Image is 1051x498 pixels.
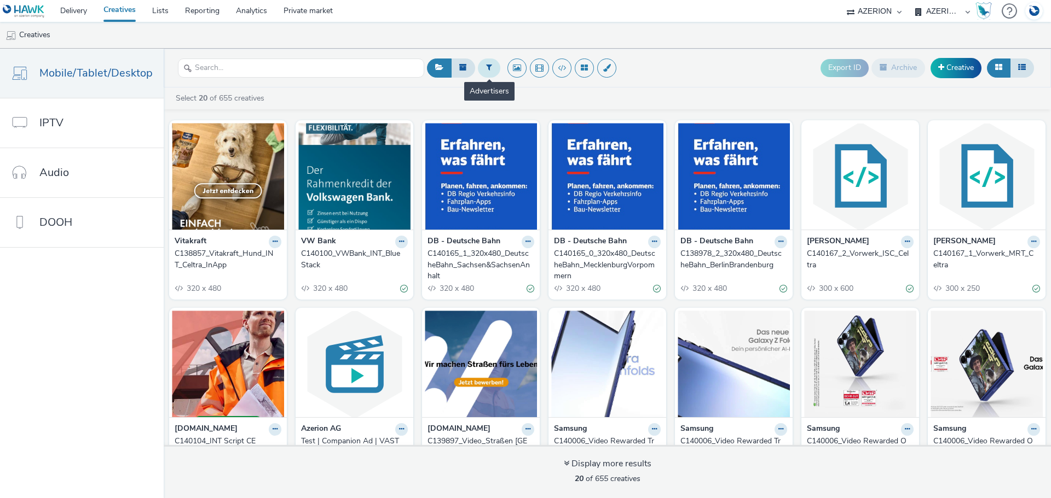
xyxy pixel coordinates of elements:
img: mobile [5,30,16,41]
a: C140100_VWBank_INT_BlueStack [301,248,408,271]
div: C140006_Video Rewarded TravelHack 16:9 [680,436,783,458]
img: C140006_Video Rewarded TravelHack 9:16 visual [551,310,663,417]
div: Valid [906,283,914,294]
button: Export ID [821,59,869,77]
img: C140167_2_Vorwerk_ISC_Celtra visual [804,123,916,230]
div: Valid [527,283,534,294]
span: DOOH [39,214,72,230]
span: 320 x 480 [565,283,600,294]
img: C140006_Video Rewarded OutfitIdea 16:9 visual [931,310,1043,417]
div: C140167_2_Vorwerk_ISC_Celtra [807,248,909,271]
button: Archive [871,58,925,77]
img: C140100_VWBank_INT_BlueStack visual [298,123,411,230]
button: Grid [987,58,1010,77]
a: Select of 655 creatives [175,93,269,103]
a: C138857_Vitakraft_Hund_INT_Celtra_InApp [175,248,281,271]
a: C140006_Video Rewarded OutfitIdea 9:16 [807,436,914,458]
strong: DB - Deutsche Bahn [554,236,627,248]
button: Table [1010,58,1034,77]
img: C138857_Vitakraft_Hund_INT_Celtra_InApp visual [172,123,284,230]
img: C140006_Video Rewarded TravelHack 16:9 visual [678,310,790,417]
strong: [DOMAIN_NAME] [428,423,490,436]
img: C140006_Video Rewarded OutfitIdea 9:16 visual [804,310,916,417]
div: Valid [400,283,408,294]
img: C139897_Video_Straßen NRW - September visual [425,310,537,417]
a: C140104_INT Script CE [175,436,281,447]
img: C138978_2_320x480_DeutscheBahn_BerlinBrandenburg visual [678,123,790,230]
div: C140100_VWBank_INT_BlueStack [301,248,403,271]
strong: 20 [575,473,584,484]
strong: Samsung [680,423,713,436]
strong: [DOMAIN_NAME] [175,423,238,436]
a: C140006_Video Rewarded OutfitIdea 16:9 [933,436,1040,458]
strong: [PERSON_NAME] [807,236,869,248]
strong: 20 [199,93,207,103]
span: 320 x 480 [438,283,474,294]
div: C139897_Video_Straßen [GEOGRAPHIC_DATA] - September [428,436,530,469]
div: C140165_0_320x480_DeutscheBahn_MecklenburgVorpommern [554,248,656,282]
strong: Samsung [807,423,840,436]
img: C140167_1_Vorwerk_MRT_Celtra visual [931,123,1043,230]
a: C140165_0_320x480_DeutscheBahn_MecklenburgVorpommern [554,248,661,282]
div: Valid [779,283,787,294]
a: Creative [931,58,981,78]
img: Hawk Academy [975,2,992,20]
strong: DB - Deutsche Bahn [680,236,753,248]
strong: [PERSON_NAME] [933,236,996,248]
div: C140167_1_Vorwerk_MRT_Celtra [933,248,1036,271]
a: Test | Companion Ad | VAST 2.0 - DT [301,436,408,458]
strong: Samsung [554,423,587,436]
strong: Samsung [933,423,966,436]
a: C140165_1_320x480_DeutscheBahn_Sachsen&SachsenAnhalt [428,248,534,282]
a: Hawk Academy [975,2,996,20]
span: Mobile/Tablet/Desktop [39,65,153,81]
strong: DB - Deutsche Bahn [428,236,500,248]
span: IPTV [39,115,63,131]
div: C140104_INT Script CE [175,436,277,447]
a: C140167_2_Vorwerk_ISC_Celtra [807,248,914,271]
div: Display more results [564,458,651,470]
img: undefined Logo [3,4,45,18]
img: C140165_1_320x480_DeutscheBahn_Sachsen&SachsenAnhalt visual [425,123,537,230]
input: Search... [178,58,424,78]
div: C138857_Vitakraft_Hund_INT_Celtra_InApp [175,248,277,271]
span: 320 x 480 [312,283,348,294]
span: 320 x 480 [186,283,221,294]
div: C140006_Video Rewarded TravelHack 9:16 [554,436,656,458]
a: C140006_Video Rewarded TravelHack 9:16 [554,436,661,458]
span: 320 x 480 [691,283,727,294]
a: C139897_Video_Straßen [GEOGRAPHIC_DATA] - September [428,436,534,469]
span: Audio [39,165,69,180]
img: C140104_INT Script CE visual [172,310,284,417]
strong: Vitakraft [175,236,206,248]
div: Valid [1032,283,1040,294]
img: Account DE [1026,2,1042,20]
a: C140167_1_Vorwerk_MRT_Celtra [933,248,1040,271]
strong: Azerion AG [301,423,341,436]
div: C138978_2_320x480_DeutscheBahn_BerlinBrandenburg [680,248,783,271]
a: C140006_Video Rewarded TravelHack 16:9 [680,436,787,458]
div: C140165_1_320x480_DeutscheBahn_Sachsen&SachsenAnhalt [428,248,530,282]
span: 300 x 250 [944,283,980,294]
span: 300 x 600 [818,283,853,294]
img: C140165_0_320x480_DeutscheBahn_MecklenburgVorpommern visual [551,123,663,230]
img: Test | Companion Ad | VAST 2.0 - DT visual [298,310,411,417]
div: C140006_Video Rewarded OutfitIdea 16:9 [933,436,1036,458]
a: C138978_2_320x480_DeutscheBahn_BerlinBrandenburg [680,248,787,271]
div: Test | Companion Ad | VAST 2.0 - DT [301,436,403,458]
div: C140006_Video Rewarded OutfitIdea 9:16 [807,436,909,458]
span: of 655 creatives [575,473,640,484]
div: Valid [653,283,661,294]
strong: VW Bank [301,236,336,248]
